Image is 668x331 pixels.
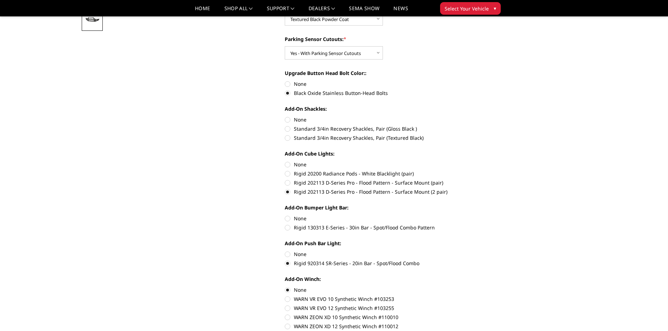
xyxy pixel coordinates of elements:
label: None [285,286,478,294]
label: Add-On Cube Lights: [285,150,478,157]
span: Select Your Vehicle [445,5,489,12]
label: WARN VR EVO 10 Synthetic Winch #103253 [285,295,478,303]
label: Add-On Winch: [285,275,478,283]
span: ▾ [494,5,496,12]
label: WARN VR EVO 12 Synthetic Winch #103255 [285,304,478,312]
a: Support [267,6,295,16]
img: 2023-2025 Ford F450-550-A2 Series-Sport Front Bumper (winch mount) [84,15,101,23]
a: Home [195,6,210,16]
a: SEMA Show [349,6,379,16]
label: Add-On Shackles: [285,105,478,112]
a: News [393,6,408,16]
label: None [285,215,478,222]
a: Dealers [309,6,335,16]
label: Rigid 202113 D-Series Pro - Flood Pattern - Surface Mount (2 pair) [285,188,478,195]
label: Add-On Push Bar Light: [285,240,478,247]
label: Rigid 202113 D-Series Pro - Flood Pattern - Surface Mount (pair) [285,179,478,186]
label: Parking Sensor Cutouts: [285,35,478,43]
a: shop all [224,6,253,16]
label: None [285,250,478,258]
label: WARN ZEON XD 12 Synthetic Winch #110012 [285,323,478,330]
label: WARN ZEON XD 10 Synthetic Winch #110010 [285,313,478,321]
label: Standard 3/4in Recovery Shackles, Pair (Gloss Black ) [285,125,478,132]
button: Select Your Vehicle [440,2,501,15]
label: Black Oxide Stainless Button-Head Bolts [285,89,478,97]
label: Rigid 130313 E-Series - 30in Bar - Spot/Flood Combo Pattern [285,224,478,231]
label: Add-On Bumper Light Bar: [285,204,478,211]
label: Standard 3/4in Recovery Shackles, Pair (Textured Black) [285,134,478,142]
label: None [285,80,478,88]
label: Upgrade Button Head Bolt Color:: [285,69,478,77]
label: None [285,161,478,168]
iframe: Chat Widget [633,297,668,331]
label: Rigid 20200 Radiance Pods - White Blacklight (pair) [285,170,478,177]
label: None [285,116,478,123]
label: Rigid 920314 SR-Series - 20in Bar - Spot/Flood Combo [285,260,478,267]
